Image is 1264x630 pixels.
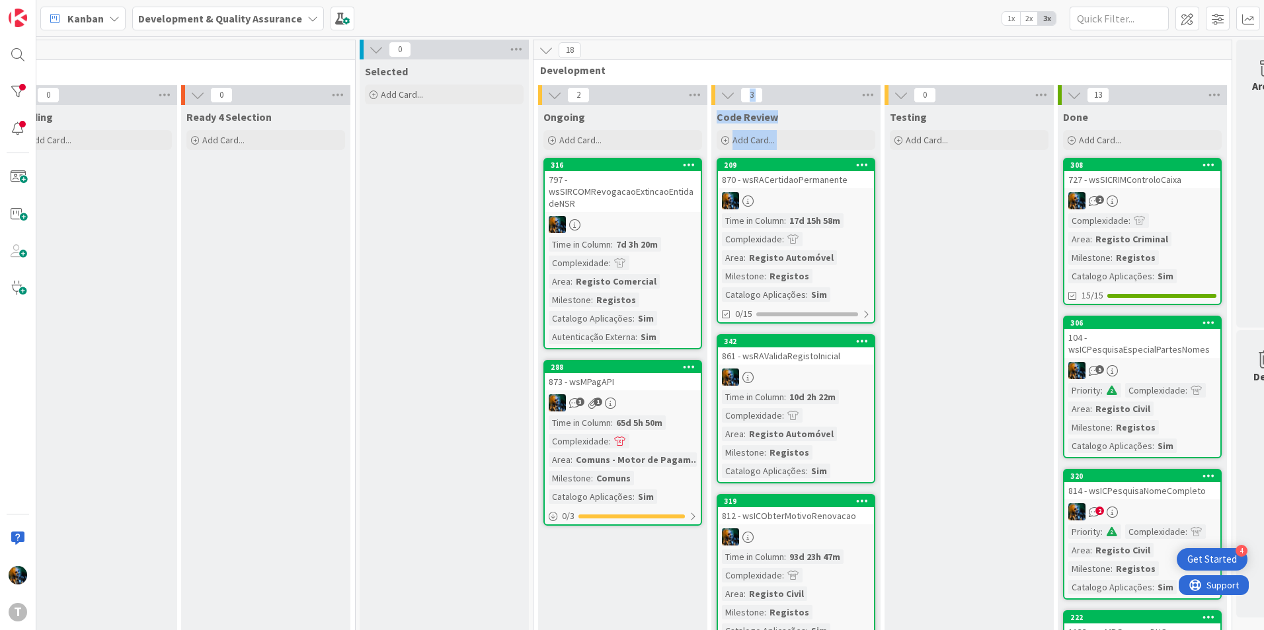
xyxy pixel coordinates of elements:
span: 0 [914,87,936,103]
div: 104 - wsICPesquisaEspecialPartesNomes [1064,329,1220,358]
div: 17d 15h 58m [786,213,844,228]
span: : [1090,543,1092,557]
span: Code Review [717,110,778,123]
span: : [1101,524,1103,539]
span: Add Card... [1079,134,1121,146]
div: Time in Column [722,390,784,404]
span: 1x [1002,12,1020,25]
div: 342861 - wsRAValidaRegistoInicial [718,335,874,365]
div: 93d 23h 47m [786,549,844,564]
div: 870 - wsRACertidaoPermanente [718,171,874,188]
div: Sim [808,464,830,478]
span: : [609,256,611,270]
span: : [784,213,786,228]
div: Sim [1154,580,1177,594]
div: Registos [1113,250,1159,265]
div: 319812 - wsICObterMotivoRenovacao [718,495,874,524]
span: Add Card... [906,134,948,146]
div: 873 - wsMPagAPI [545,373,701,390]
span: 0/15 [735,307,752,321]
span: 3 [740,87,763,103]
div: 209 [718,159,874,171]
div: 320 [1070,472,1220,481]
span: Development [540,63,1215,77]
span: Add Card... [202,134,245,146]
span: 2 [567,87,590,103]
div: JC [1064,362,1220,379]
div: Registo Criminal [1092,232,1171,246]
div: Milestone [722,445,764,460]
span: Add Card... [381,88,423,100]
div: Time in Column [549,415,611,430]
div: Catalogo Aplicações [722,464,806,478]
div: 222 [1064,612,1220,623]
span: : [744,427,746,441]
div: Sim [808,287,830,302]
span: Testing [890,110,927,123]
span: 2x [1020,12,1038,25]
div: 308 [1070,160,1220,170]
div: Sim [635,311,657,326]
img: JC [549,394,566,411]
span: 3 [576,398,584,406]
b: Development & Quality Assurance [138,12,302,25]
div: Catalogo Aplicações [1068,438,1152,453]
span: : [1128,213,1130,228]
div: 342 [724,337,874,346]
span: : [744,586,746,601]
div: 0/3 [545,508,701,524]
span: : [764,445,766,460]
div: JC [718,528,874,545]
div: Registo Civil [746,586,807,601]
div: 288 [545,361,701,373]
div: Area [1068,543,1090,557]
div: 222 [1070,613,1220,622]
span: 2 [1095,507,1104,515]
div: Sim [1154,269,1177,283]
div: JC [1064,192,1220,209]
span: : [744,250,746,265]
span: 15/15 [1082,289,1103,302]
div: Milestone [1068,250,1111,265]
span: 3x [1038,12,1056,25]
div: Sim [637,330,660,344]
span: : [1111,250,1113,265]
span: : [611,237,613,252]
div: 288873 - wsMPagAPI [545,361,701,390]
span: : [1152,438,1154,453]
div: 814 - wsICPesquisaNomeCompleto [1064,482,1220,499]
img: JC [1068,192,1086,209]
span: Add Card... [559,134,602,146]
div: Time in Column [549,237,611,252]
div: JC [718,368,874,386]
span: : [782,408,784,423]
span: 18 [559,42,581,58]
div: 316 [545,159,701,171]
span: Support [28,2,60,18]
div: Registo Comercial [573,274,660,289]
img: Visit kanbanzone.com [9,9,27,27]
div: 316797 - wsSIRCOMRevogacaoExtincaoEntidadeNSR [545,159,701,212]
span: : [1090,402,1092,416]
div: Milestone [1068,561,1111,576]
div: Milestone [722,605,764,619]
div: 319 [724,497,874,506]
span: : [782,232,784,246]
div: Sim [1154,438,1177,453]
div: Registos [766,269,812,283]
div: Complexidade [549,256,609,270]
div: Area [1068,232,1090,246]
div: 209870 - wsRACertidaoPermanente [718,159,874,188]
span: Add Card... [29,134,71,146]
span: : [764,269,766,283]
span: : [571,274,573,289]
div: Milestone [549,471,591,485]
div: 209 [724,160,874,170]
span: : [1111,420,1113,435]
div: Area [1068,402,1090,416]
div: Area [549,274,571,289]
span: : [611,415,613,430]
span: : [1152,580,1154,594]
div: 65d 5h 50m [613,415,666,430]
img: JC [1068,362,1086,379]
